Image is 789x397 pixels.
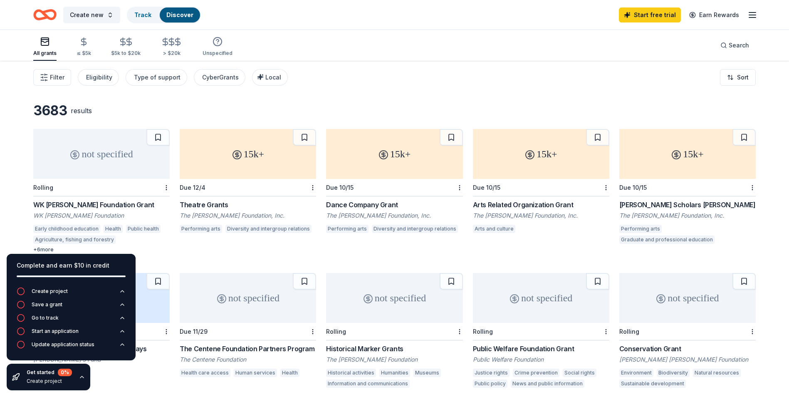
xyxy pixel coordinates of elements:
[180,369,230,377] div: Health care access
[161,34,183,61] button: > $20k
[17,327,126,340] button: Start an application
[33,236,116,244] div: Agriculture, fishing and forestry
[32,301,62,308] div: Save a grant
[473,273,609,323] div: not specified
[17,340,126,354] button: Update application status
[78,69,119,86] button: Eligibility
[33,200,170,210] div: WK [PERSON_NAME] Foundation Grant
[619,344,756,354] div: Conservation Grant
[86,72,112,82] div: Eligibility
[17,287,126,300] button: Create project
[326,380,410,388] div: Information and communications
[225,225,312,233] div: Diversity and intergroup relations
[33,225,100,233] div: Early childhood education
[180,328,208,335] div: Due 11/29
[166,11,193,18] a: Discover
[33,211,170,220] div: WK [PERSON_NAME] Foundation
[619,129,756,179] div: 15k+
[111,50,141,57] div: $5k to $20k
[619,328,639,335] div: Rolling
[657,369,690,377] div: Biodiversity
[180,344,316,354] div: The Centene Foundation Partners Program
[326,184,354,191] div: Due 10/15
[71,106,92,116] div: results
[473,380,507,388] div: Public policy
[326,355,463,364] div: The [PERSON_NAME] Foundation
[58,369,72,376] div: 0 %
[104,225,123,233] div: Health
[413,369,441,377] div: Museums
[265,74,281,81] span: Local
[33,102,67,119] div: 3683
[326,211,463,220] div: The [PERSON_NAME] Foundation, Inc.
[326,328,346,335] div: Rolling
[180,129,316,236] a: 15k+Due 12/4Theatre GrantsThe [PERSON_NAME] Foundation, Inc.Performing artsDiversity and intergro...
[473,129,609,236] a: 15k+Due 10/15Arts Related Organization GrantThe [PERSON_NAME] Foundation, Inc.Arts and culture
[473,355,609,364] div: Public Welfare Foundation
[473,211,609,220] div: The [PERSON_NAME] Foundation, Inc.
[619,273,756,323] div: not specified
[33,129,170,253] a: not specifiedRollingWK [PERSON_NAME] Foundation GrantWK [PERSON_NAME] FoundationEarly childhood e...
[737,72,749,82] span: Sort
[619,355,756,364] div: [PERSON_NAME] [PERSON_NAME] Foundation
[684,7,744,22] a: Earn Rewards
[33,33,57,61] button: All grants
[50,72,64,82] span: Filter
[619,7,681,22] a: Start free trial
[32,288,68,295] div: Create project
[63,7,120,23] button: Create new
[134,11,151,18] a: Track
[326,225,369,233] div: Performing arts
[33,184,53,191] div: Rolling
[619,380,686,388] div: Sustainable development
[180,225,222,233] div: Performing arts
[33,69,71,86] button: Filter
[27,378,72,385] div: Create project
[511,380,584,388] div: News and public information
[180,273,316,323] div: not specified
[203,33,232,61] button: Unspecified
[619,200,756,210] div: [PERSON_NAME] Scholars [PERSON_NAME]
[17,314,126,327] button: Go to track
[473,273,609,390] a: not specifiedRollingPublic Welfare Foundation GrantPublic Welfare FoundationJustice rightsCrime p...
[619,184,647,191] div: Due 10/15
[619,273,756,390] a: not specifiedRollingConservation Grant[PERSON_NAME] [PERSON_NAME] FoundationEnvironmentBiodiversi...
[77,50,91,57] div: ≤ $5k
[714,37,756,54] button: Search
[280,369,299,377] div: Health
[326,273,463,323] div: not specified
[326,129,463,236] a: 15k+Due 10/15Dance Company GrantThe [PERSON_NAME] Foundation, Inc.Performing artsDiversity and in...
[619,211,756,220] div: The [PERSON_NAME] Foundation, Inc.
[326,200,463,210] div: Dance Company Grant
[111,34,141,61] button: $5k to $20k
[32,328,79,335] div: Start an application
[326,273,463,390] a: not specifiedRollingHistorical Marker GrantsThe [PERSON_NAME] FoundationHistorical activitiesHuma...
[252,69,288,86] button: Local
[126,69,187,86] button: Type of support
[326,369,376,377] div: Historical activities
[17,261,126,270] div: Complete and earn $10 in credit
[17,300,126,314] button: Save a grant
[32,341,94,348] div: Update application status
[180,355,316,364] div: The Centene Foundation
[473,369,510,377] div: Justice rights
[180,200,316,210] div: Theatre Grants
[234,369,277,377] div: Human services
[473,129,609,179] div: 15k+
[720,69,756,86] button: Sort
[473,344,609,354] div: Public Welfare Foundation Grant
[33,5,57,25] a: Home
[127,7,201,23] button: TrackDiscover
[70,10,104,20] span: Create new
[563,369,596,377] div: Social rights
[473,328,493,335] div: Rolling
[326,344,463,354] div: Historical Marker Grants
[33,129,170,179] div: not specified
[77,34,91,61] button: ≤ $5k
[372,225,458,233] div: Diversity and intergroup relations
[33,246,170,253] div: + 6 more
[473,200,609,210] div: Arts Related Organization Grant
[619,225,662,233] div: Performing arts
[619,129,756,246] a: 15k+Due 10/15[PERSON_NAME] Scholars [PERSON_NAME]The [PERSON_NAME] Foundation, Inc.Performing art...
[134,72,181,82] div: Type of support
